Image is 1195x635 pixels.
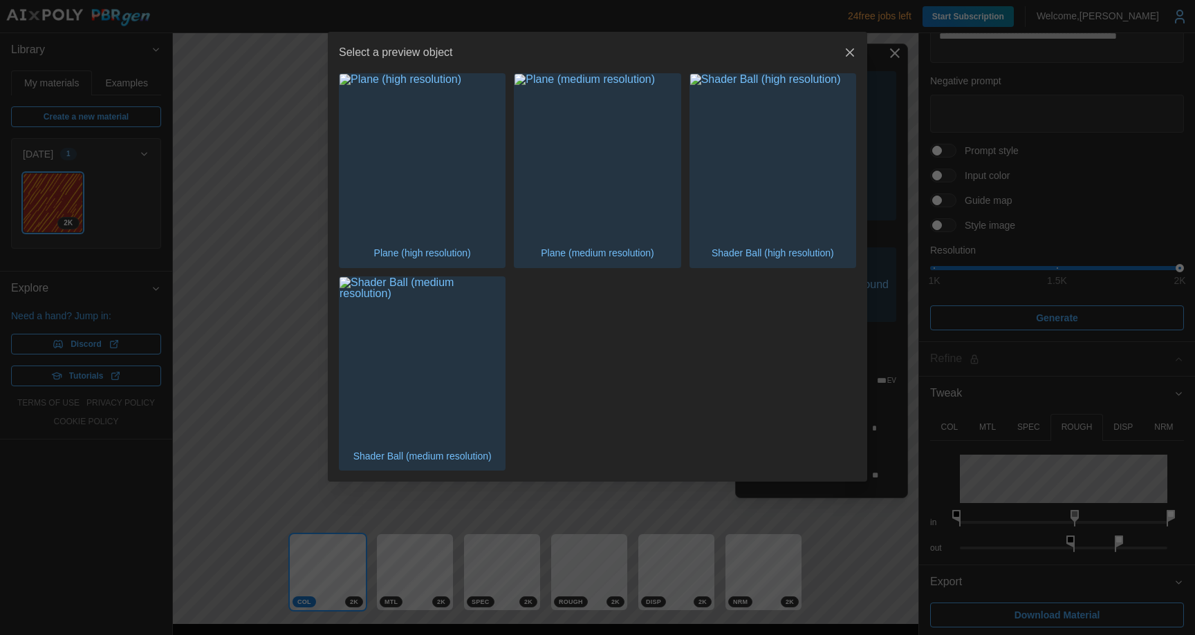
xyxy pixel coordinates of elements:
[689,73,856,268] button: Shader Ball (high resolution)Shader Ball (high resolution)
[514,73,680,268] button: Plane (medium resolution)Plane (medium resolution)
[346,442,499,470] p: Shader Ball (medium resolution)
[339,47,453,58] h2: Select a preview object
[534,239,660,267] p: Plane (medium resolution)
[705,239,841,267] p: Shader Ball (high resolution)
[340,277,505,442] img: Shader Ball (medium resolution)
[515,74,680,239] img: Plane (medium resolution)
[339,73,506,268] button: Plane (high resolution)Plane (high resolution)
[690,74,855,239] img: Shader Ball (high resolution)
[340,74,505,239] img: Plane (high resolution)
[367,239,478,267] p: Plane (high resolution)
[339,276,506,471] button: Shader Ball (medium resolution)Shader Ball (medium resolution)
